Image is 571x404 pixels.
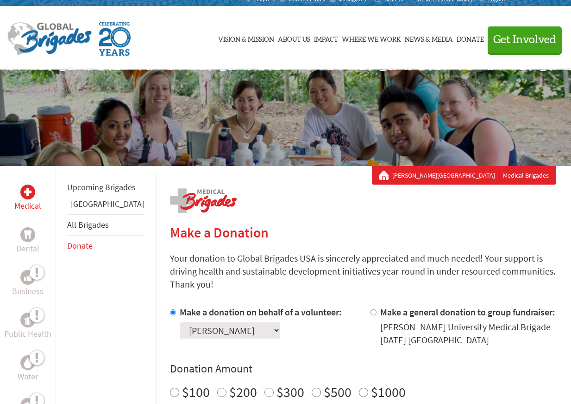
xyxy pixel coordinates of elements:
[392,171,499,180] a: [PERSON_NAME][GEOGRAPHIC_DATA]
[493,34,556,45] span: Get Involved
[24,188,31,196] img: Medical
[218,15,274,61] a: Vision & Mission
[24,315,31,325] img: Public Health
[24,274,31,281] img: Business
[342,15,401,61] a: Where We Work
[12,270,44,298] a: BusinessBusiness
[67,182,136,192] a: Upcoming Brigades
[380,321,556,346] div: [PERSON_NAME] University Medical Brigade [DATE] [GEOGRAPHIC_DATA]
[67,236,144,256] li: Donate
[71,199,144,209] a: [GEOGRAPHIC_DATA]
[24,357,31,368] img: Water
[16,227,39,255] a: DentalDental
[18,355,38,383] a: WaterWater
[67,177,144,198] li: Upcoming Brigades
[182,383,210,401] label: $100
[16,242,39,255] p: Dental
[14,185,41,212] a: MedicalMedical
[99,22,131,56] img: Global Brigades Celebrating 20 Years
[324,383,351,401] label: $500
[229,383,257,401] label: $200
[4,327,51,340] p: Public Health
[20,270,35,285] div: Business
[67,198,144,214] li: Panama
[276,383,304,401] label: $300
[67,219,109,230] a: All Brigades
[278,15,310,61] a: About Us
[18,370,38,383] p: Water
[170,361,556,376] h4: Donation Amount
[4,313,51,340] a: Public HealthPublic Health
[20,185,35,199] div: Medical
[488,26,562,53] button: Get Involved
[405,15,453,61] a: News & Media
[170,252,556,291] p: Your donation to Global Brigades USA is sincerely appreciated and much needed! Your support is dr...
[20,355,35,370] div: Water
[180,306,342,318] label: Make a donation on behalf of a volunteer:
[20,313,35,327] div: Public Health
[380,306,555,318] label: Make a general donation to group fundraiser:
[7,22,92,56] img: Global Brigades Logo
[12,285,44,298] p: Business
[457,15,484,61] a: Donate
[371,383,406,401] label: $1000
[67,240,93,251] a: Donate
[170,188,237,213] img: logo-medical.png
[170,224,556,241] h2: Make a Donation
[14,199,41,212] p: Medical
[314,15,338,61] a: Impact
[67,214,144,236] li: All Brigades
[379,171,549,180] div: Medical Brigades
[20,227,35,242] div: Dental
[24,230,31,239] img: Dental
